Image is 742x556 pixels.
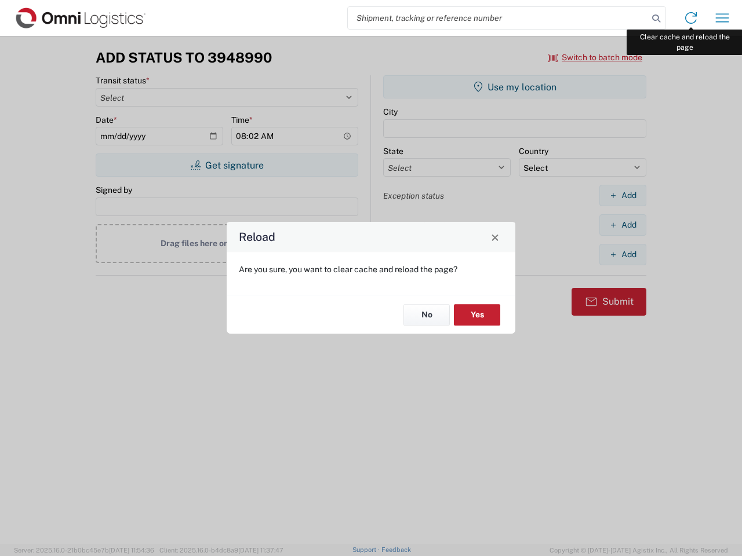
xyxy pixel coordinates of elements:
button: Yes [454,304,500,325]
h4: Reload [239,229,275,246]
button: Close [487,229,503,245]
input: Shipment, tracking or reference number [348,7,648,29]
button: No [403,304,450,325]
p: Are you sure, you want to clear cache and reload the page? [239,264,503,275]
